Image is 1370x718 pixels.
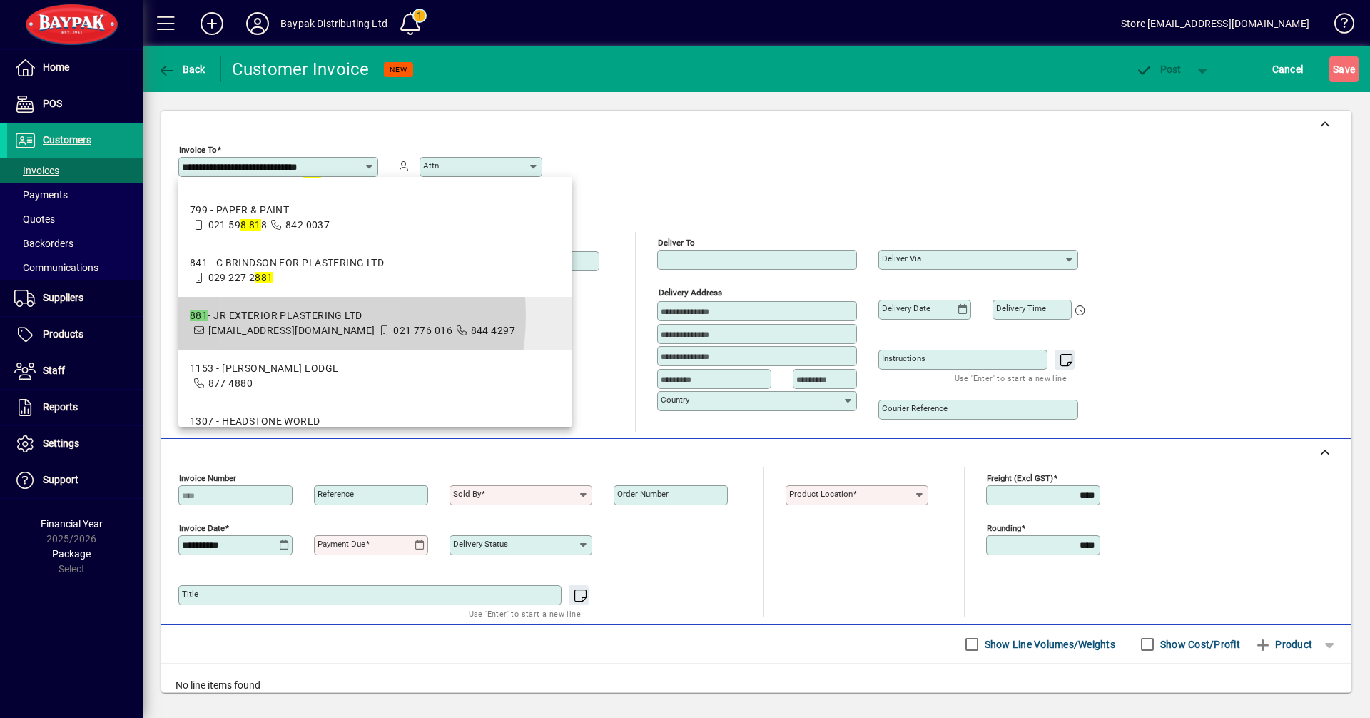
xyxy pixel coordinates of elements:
div: 1307 - HEADSTONE WORLD [190,414,561,429]
a: Backorders [7,231,143,256]
mat-option: 1153 - TE MATA LODGE [178,350,572,403]
div: 1153 - [PERSON_NAME] LODGE [190,361,338,376]
a: Communications [7,256,143,280]
div: 799 - PAPER & PAINT [190,203,330,218]
a: Settings [7,426,143,462]
div: - JR EXTERIOR PLASTERING LTD [190,308,515,323]
mat-option: 881 - JR EXTERIOR PLASTERING LTD [178,297,572,350]
mat-label: Payment due [318,539,365,549]
span: Product [1254,633,1312,656]
mat-label: Instructions [882,353,925,363]
mat-option: 799 - PAPER & PAINT [178,191,572,244]
span: Quotes [14,213,55,225]
span: Cancel [1272,58,1304,81]
span: 021 776 016 [393,325,452,336]
a: Reports [7,390,143,425]
mat-label: Reference [318,489,354,499]
span: Support [43,474,78,485]
span: Settings [43,438,79,449]
span: Back [158,64,205,75]
span: S [1333,64,1339,75]
span: Invoices [14,165,59,176]
span: Reports [43,401,78,413]
a: Knowledge Base [1324,3,1352,49]
span: Package [52,548,91,560]
button: Profile [235,11,280,36]
mat-label: Invoice date [179,523,225,533]
span: Communications [14,262,98,273]
span: Financial Year [41,518,103,530]
span: Suppliers [43,292,83,303]
em: 881 [255,272,273,283]
span: Products [43,328,83,340]
mat-option: 841 - C BRINDSON FOR PLASTERING LTD [178,244,572,297]
mat-label: Order number [617,489,669,499]
a: Support [7,462,143,498]
span: POS [43,98,62,109]
a: Quotes [7,207,143,231]
mat-label: Delivery status [453,539,508,549]
button: Back [154,56,209,82]
mat-hint: Use 'Enter' to start a new line [955,370,1067,386]
span: Home [43,61,69,73]
mat-label: Country [661,395,689,405]
em: 881 [190,310,208,321]
div: Store [EMAIL_ADDRESS][DOMAIN_NAME] [1121,12,1309,35]
mat-label: Attn [423,161,439,171]
mat-label: Product location [789,489,853,499]
div: Customer Invoice [232,58,370,81]
span: Staff [43,365,65,376]
span: ave [1333,58,1355,81]
button: Save [1329,56,1359,82]
em: 8 81 [240,219,261,231]
mat-hint: Use 'Enter' to start a new line [469,605,581,622]
div: No line items found [161,664,1351,707]
a: Home [7,50,143,86]
mat-label: Title [182,589,198,599]
span: [EMAIL_ADDRESS][DOMAIN_NAME] [208,325,375,336]
span: 877 4880 [208,378,253,389]
span: Backorders [14,238,73,249]
span: 021 59 8 [208,219,268,231]
a: Payments [7,183,143,207]
app-page-header-button: Back [143,56,221,82]
button: Cancel [1269,56,1307,82]
mat-label: Sold by [453,489,481,499]
a: Staff [7,353,143,389]
mat-label: Rounding [987,523,1021,533]
span: 029 227 2 [208,272,273,283]
mat-label: Invoice To [179,145,217,155]
mat-label: Deliver via [882,253,921,263]
span: 844 4297 [471,325,516,336]
a: Suppliers [7,280,143,316]
mat-option: 1307 - HEADSTONE WORLD [178,403,572,470]
span: P [1160,64,1167,75]
mat-label: Courier Reference [882,403,948,413]
button: Add [189,11,235,36]
mat-label: Delivery date [882,303,930,313]
mat-label: Invoice number [179,473,236,483]
mat-label: Delivery time [996,303,1046,313]
button: Product [1247,632,1319,657]
span: ost [1135,64,1182,75]
button: Post [1128,56,1189,82]
a: Products [7,317,143,353]
a: Invoices [7,158,143,183]
span: Payments [14,189,68,201]
label: Show Line Volumes/Weights [982,637,1115,652]
span: NEW [390,65,407,74]
span: 842 0037 [285,219,330,231]
label: Show Cost/Profit [1157,637,1240,652]
div: Baypak Distributing Ltd [280,12,387,35]
mat-label: Deliver To [658,238,695,248]
div: 841 - C BRINDSON FOR PLASTERING LTD [190,256,384,270]
a: POS [7,86,143,122]
span: Customers [43,134,91,146]
mat-label: Freight (excl GST) [987,473,1053,483]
